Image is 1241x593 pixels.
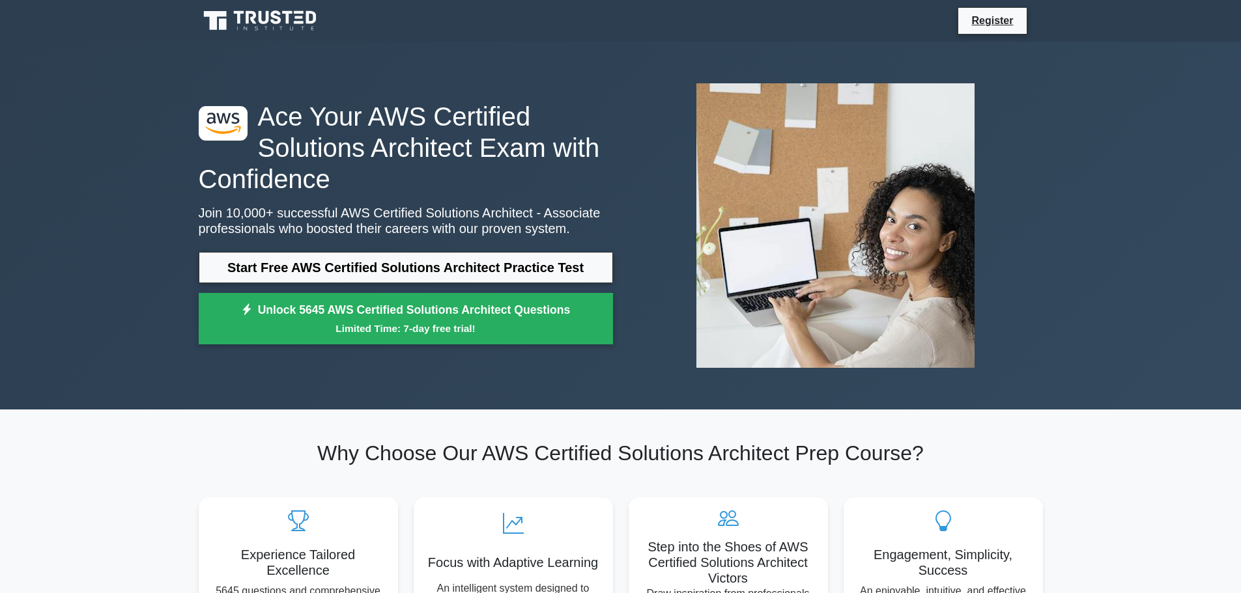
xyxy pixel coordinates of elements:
[639,539,818,586] h5: Step into the Shoes of AWS Certified Solutions Architect Victors
[215,321,597,336] small: Limited Time: 7-day free trial!
[424,555,603,570] h5: Focus with Adaptive Learning
[963,12,1021,29] a: Register
[199,293,613,345] a: Unlock 5645 AWS Certified Solutions Architect QuestionsLimited Time: 7-day free trial!
[199,252,613,283] a: Start Free AWS Certified Solutions Architect Practice Test
[199,205,613,236] p: Join 10,000+ successful AWS Certified Solutions Architect - Associate professionals who boosted t...
[209,547,388,578] h5: Experience Tailored Excellence
[854,547,1033,578] h5: Engagement, Simplicity, Success
[199,101,613,195] h1: Ace Your AWS Certified Solutions Architect Exam with Confidence
[199,441,1043,465] h2: Why Choose Our AWS Certified Solutions Architect Prep Course?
